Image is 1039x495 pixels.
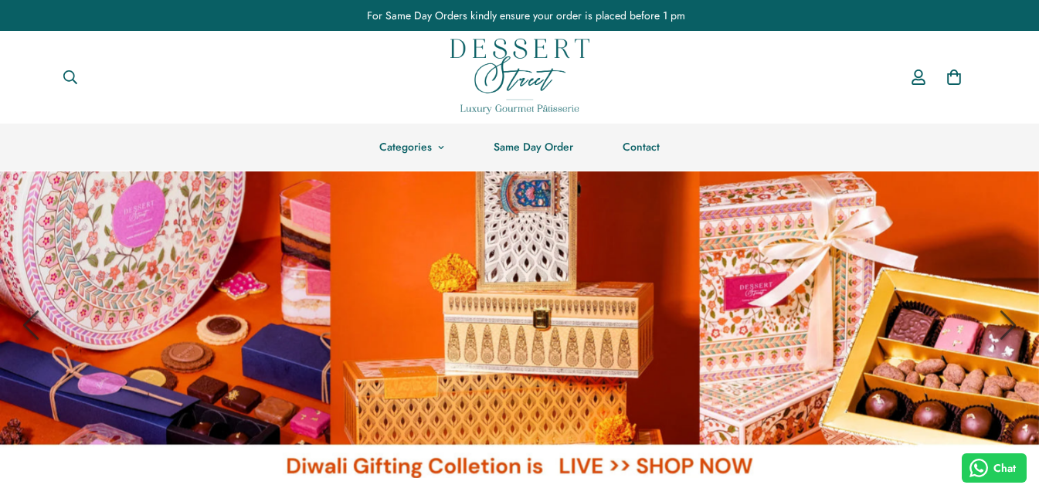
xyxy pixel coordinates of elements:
[355,124,469,171] a: Categories
[936,59,972,95] a: 0
[977,294,1039,356] button: Next
[962,453,1027,483] button: Chat
[450,31,589,124] a: Dessert Street
[50,60,90,94] button: Search
[450,39,589,114] img: Dessert Street
[469,124,598,171] a: Same Day Order
[901,55,936,100] a: Account
[993,460,1016,476] span: Chat
[598,124,684,171] a: Contact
